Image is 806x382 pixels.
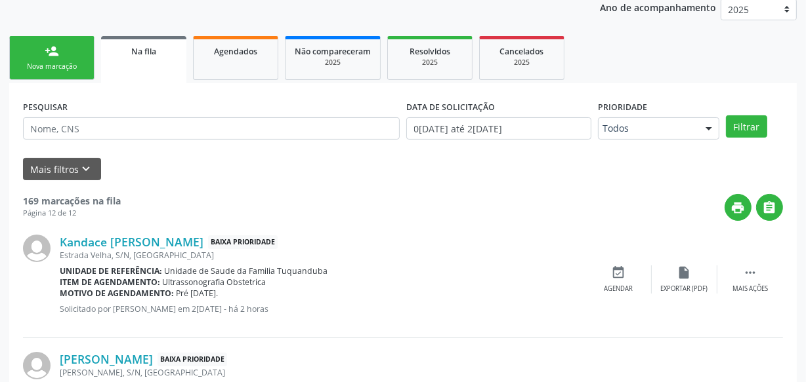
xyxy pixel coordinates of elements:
div: Exportar (PDF) [661,284,708,294]
span: Unidade de Saude da Familia Tuquanduba [165,265,328,277]
div: Nova marcação [19,62,85,71]
span: Baixa Prioridade [158,353,227,366]
span: Agendados [214,46,257,57]
div: [PERSON_NAME], S/N, [GEOGRAPHIC_DATA] [60,367,586,378]
div: Mais ações [732,284,768,294]
div: Estrada Velha, S/N, [GEOGRAPHIC_DATA] [60,250,586,261]
span: Baixa Prioridade [208,235,278,249]
i:  [763,201,777,215]
i: print [731,201,746,215]
span: Pré [DATE]. [177,288,219,299]
b: Motivo de agendamento: [60,288,174,299]
b: Unidade de referência: [60,265,162,277]
input: Nome, CNS [23,117,400,140]
span: Resolvidos [410,46,450,57]
div: Página 12 de 12 [23,208,121,219]
i: insert_drive_file [677,265,692,280]
span: Ultrassonografia Obstetrica [163,277,266,288]
img: img [23,235,51,262]
strong: 169 marcações na fila [23,195,121,207]
b: Item de agendamento: [60,277,160,288]
button: Filtrar [726,115,767,138]
i: event_available [612,265,626,280]
label: Prioridade [598,97,647,117]
i: keyboard_arrow_down [79,162,94,176]
span: Não compareceram [295,46,371,57]
div: 2025 [295,58,371,67]
p: Solicitado por [PERSON_NAME] em 2[DATE] - há 2 horas [60,303,586,315]
div: person_add [45,44,59,58]
span: Cancelados [500,46,544,57]
div: Agendar [604,284,633,294]
span: Na fila [131,46,156,57]
div: 2025 [397,58,463,67]
div: 2025 [489,58,555,67]
span: Todos [603,122,692,135]
button: print [725,194,752,221]
a: [PERSON_NAME] [60,352,153,366]
label: DATA DE SOLICITAÇÃO [406,97,495,117]
input: Selecione um intervalo [406,117,591,140]
a: Kandace [PERSON_NAME] [60,235,203,249]
button:  [756,194,783,221]
i:  [743,265,757,280]
label: PESQUISAR [23,97,68,117]
button: Mais filtroskeyboard_arrow_down [23,158,101,181]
